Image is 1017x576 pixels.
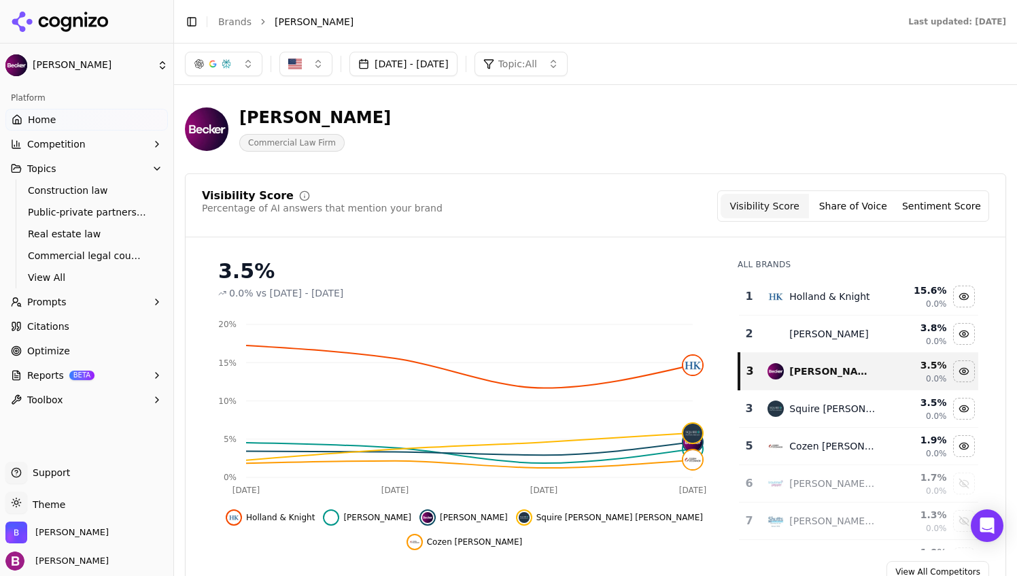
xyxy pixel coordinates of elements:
button: Show troutman pepper data [953,473,975,494]
tr: 5cozen o'connorCozen [PERSON_NAME]1.9%0.0%Hide cozen o'connor data [739,428,978,465]
span: vs [DATE] - [DATE] [256,286,344,300]
nav: breadcrumb [218,15,881,29]
button: Competition [5,133,168,155]
div: [PERSON_NAME] [789,365,875,378]
img: cozen o'connor [683,450,702,469]
tspan: [DATE] [530,486,558,495]
div: 1.7 % [886,471,946,484]
div: Cozen [PERSON_NAME] [789,439,875,453]
div: 15.6 % [886,284,946,297]
span: Real estate law [28,227,146,241]
span: Support [27,466,70,479]
span: 0.0% [229,286,254,300]
img: squire patton boggs [519,512,530,523]
img: holland & knight [228,512,239,523]
span: Toolbox [27,393,63,407]
div: 3 [746,363,754,379]
span: BETA [69,371,94,380]
button: Open organization switcher [5,522,109,543]
div: 3.8 % [886,321,946,335]
img: duane morris [326,512,337,523]
a: Construction law [22,181,152,200]
div: 6 [744,475,754,492]
button: Hide squire patton boggs data [516,509,703,526]
img: cozen o'connor [409,537,420,547]
button: Hide holland & knight data [226,509,315,526]
span: Topics [27,162,56,175]
div: 3.5 % [886,358,946,372]
img: Becker [5,54,27,76]
span: View All [28,271,146,284]
img: squire patton boggs [768,401,784,417]
span: Reports [27,369,64,382]
span: Optimize [27,344,70,358]
div: [PERSON_NAME] [789,327,868,341]
span: [PERSON_NAME] [440,512,508,523]
button: Hide duane morris data [323,509,411,526]
button: Hide duane morris data [953,323,975,345]
button: Topics [5,158,168,180]
tspan: 15% [218,358,237,368]
img: Becker [185,107,228,151]
div: Percentage of AI answers that mention your brand [202,201,443,215]
button: Visibility Score [721,194,809,218]
span: [PERSON_NAME] [275,15,354,29]
img: Becker [5,552,24,571]
button: [DATE] - [DATE] [349,52,458,76]
a: Home [5,109,168,131]
button: Toolbox [5,389,168,411]
div: Holland & Knight [789,290,869,303]
button: Show gray robinson data [953,547,975,569]
tr: 7shutts bowen[PERSON_NAME] [PERSON_NAME]1.3%0.0%Show shutts bowen data [739,503,978,540]
div: Last updated: [DATE] [908,16,1006,27]
button: Share of Voice [809,194,897,218]
div: Visibility Score [202,190,294,201]
span: Public-private partnerships [28,205,146,219]
a: Commercial legal counsel [22,246,152,265]
span: Topic: All [498,57,537,71]
span: Holland & Knight [246,512,315,523]
tr: 1holland & knightHolland & Knight15.6%0.0%Hide holland & knight data [739,278,978,316]
tspan: [DATE] [679,486,707,495]
div: 5 [744,438,754,454]
div: 3.5 % [886,396,946,409]
div: 2 [744,326,754,342]
span: Theme [27,499,65,510]
div: All Brands [738,259,978,270]
span: 0.0% [926,448,947,459]
img: holland & knight [683,356,702,375]
button: Hide becker data [953,360,975,382]
tr: 3squire patton boggsSquire [PERSON_NAME] [PERSON_NAME]3.5%0.0%Hide squire patton boggs data [739,390,978,428]
span: Commercial legal counsel [28,249,146,262]
div: 1 [744,288,754,305]
div: 3.5% [218,259,710,284]
img: Becker [5,522,27,543]
span: Construction law [28,184,146,197]
div: 7 [744,513,754,529]
tspan: [DATE] [232,486,260,495]
span: Squire [PERSON_NAME] [PERSON_NAME] [536,512,703,523]
button: Hide cozen o'connor data [953,435,975,457]
img: troutman pepper [768,475,784,492]
button: Hide cozen o'connor data [407,534,523,550]
span: Commercial Law Firm [239,134,345,152]
span: 0.0% [926,523,947,534]
span: 0.0% [926,411,947,422]
span: Cozen [PERSON_NAME] [427,537,523,547]
div: 1.0 % [886,545,946,559]
tr: 6troutman pepper[PERSON_NAME] Pepper1.7%0.0%Show troutman pepper data [739,465,978,503]
span: [PERSON_NAME] [343,512,411,523]
div: [PERSON_NAME] [PERSON_NAME] [789,514,875,528]
div: Squire [PERSON_NAME] [PERSON_NAME] [789,402,875,416]
button: Prompts [5,291,168,313]
a: Citations [5,316,168,337]
img: becker [422,512,433,523]
tspan: 20% [218,320,237,329]
div: [PERSON_NAME] [239,107,391,129]
img: cozen o'connor [768,438,784,454]
img: holland & knight [768,288,784,305]
div: 1.9 % [886,433,946,447]
tspan: [DATE] [381,486,409,495]
tspan: 0% [224,473,237,482]
span: 0.0% [926,486,947,496]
